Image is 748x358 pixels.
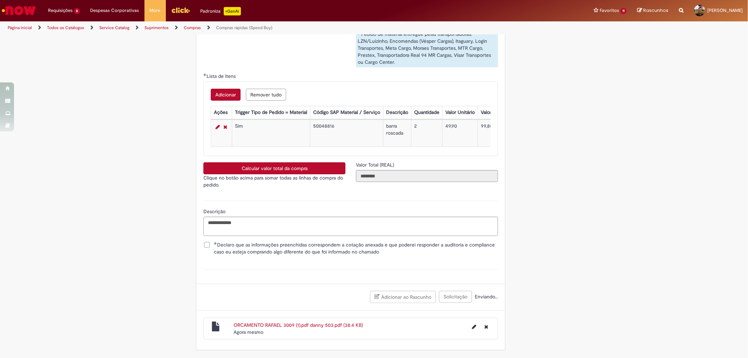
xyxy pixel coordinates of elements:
span: Obrigatório Preenchido [203,73,207,76]
span: More [150,7,161,14]
textarea: Descrição [203,217,498,236]
ul: Trilhas de página [5,21,493,34]
td: 2 [411,120,443,147]
a: Compras [184,25,201,31]
a: Todos os Catálogos [47,25,84,31]
th: Código SAP Material / Serviço [310,106,383,119]
a: Compras rápidas (Speed Buy) [216,25,272,31]
button: Remover todas as linhas de Lista de Itens [246,89,286,101]
div: Padroniza [201,7,241,15]
time: 30/09/2025 12:46:01 [234,329,263,335]
img: click_logo_yellow_360x200.png [171,5,190,15]
span: Despesas Corporativas [90,7,139,14]
span: Somente leitura - Valor Total (REAL) [356,162,396,168]
td: Sim [232,120,310,147]
a: Página inicial [8,25,32,31]
img: ServiceNow [1,4,37,18]
span: Lista de Itens [207,73,237,79]
a: Editar Linha 1 [214,123,222,131]
a: Suprimentos [144,25,169,31]
a: Service Catalog [99,25,129,31]
button: Editar nome de arquivo ORCAMENTO RAFAEL 3009 (1).pdf danny 503.pdf [468,322,480,333]
button: Excluir ORCAMENTO RAFAEL 3009 (1).pdf danny 503.pdf [480,322,492,333]
td: 50048816 [310,120,383,147]
span: 6 [74,8,80,14]
span: Agora mesmo [234,329,263,335]
th: Ações [211,106,232,119]
div: - Pedido de material entregue pelas transportadoras: LZN/Luizinho, Encomendas (Vésper Cargas), It... [356,29,498,67]
button: Calcular valor total da compra [203,162,345,174]
span: Descrição [203,208,227,215]
span: [PERSON_NAME] [707,7,743,13]
span: Declaro que as informações preenchidas correspondem a cotação anexada e que poderei responder a a... [214,241,498,255]
span: Rascunhos [643,7,668,14]
th: Valor Unitário [443,106,478,119]
span: Requisições [48,7,73,14]
td: 49,90 [443,120,478,147]
th: Descrição [383,106,411,119]
th: Valor Total Moeda [478,106,523,119]
span: 11 [620,8,627,14]
a: Rascunhos [637,7,668,14]
label: Somente leitura - Valor Total (REAL) [356,161,396,168]
input: Valor Total (REAL) [356,170,498,182]
td: barra roscada [383,120,411,147]
td: 99,80 [478,120,523,147]
button: Adicionar uma linha para Lista de Itens [211,89,241,101]
th: Trigger Tipo de Pedido = Material [232,106,310,119]
th: Quantidade [411,106,443,119]
p: Clique no botão acima para somar todas as linhas de compra do pedido. [203,174,345,188]
span: Favoritos [600,7,619,14]
a: ORCAMENTO RAFAEL 3009 (1).pdf danny 503.pdf (38.4 KB) [234,322,363,328]
span: Enviando... [473,293,498,300]
span: Obrigatório Preenchido [214,242,217,245]
a: Remover linha 1 [222,123,229,131]
p: +GenAi [224,7,241,15]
